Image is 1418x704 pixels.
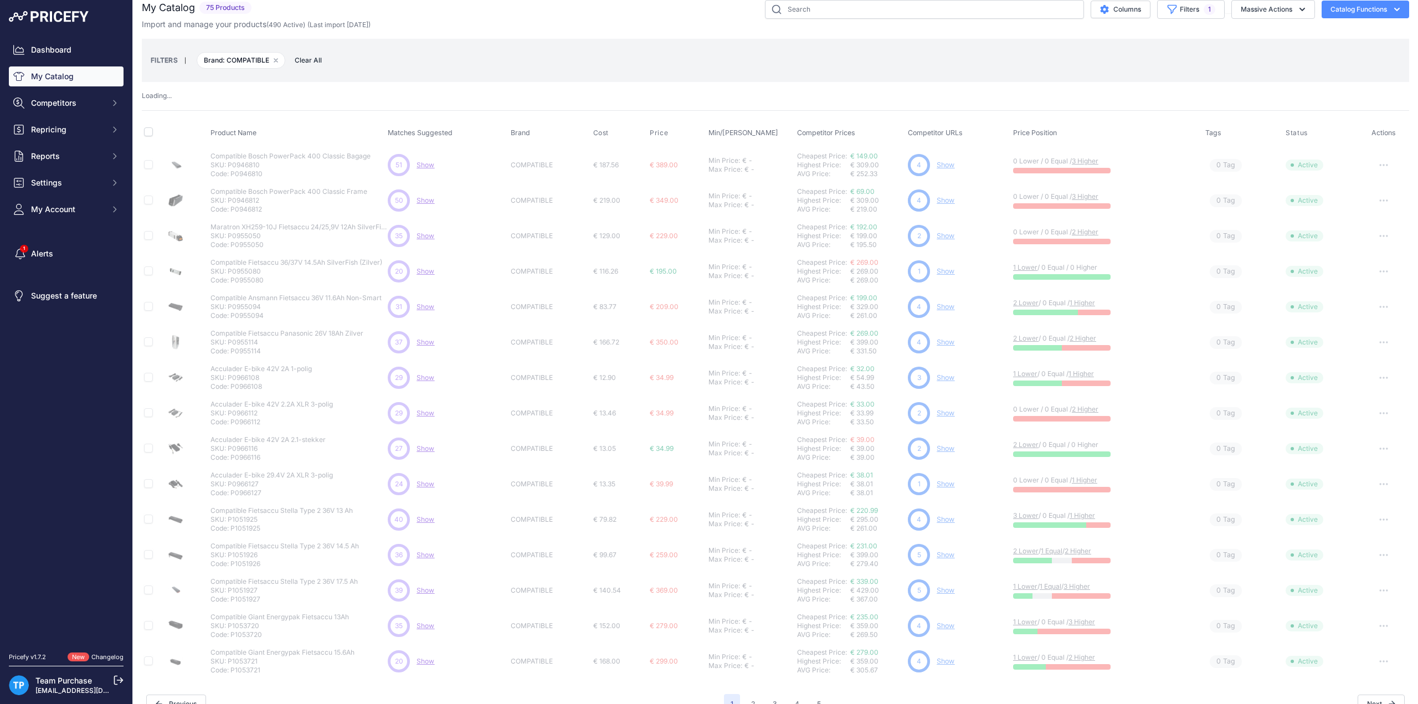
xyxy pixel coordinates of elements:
a: 2 Higher [1068,653,1095,661]
a: € 279.00 [850,648,878,656]
a: 2 Higher [1065,547,1091,555]
div: AVG Price: [797,276,850,285]
small: | [178,57,193,64]
div: Max Price: [708,342,742,351]
div: AVG Price: [797,205,850,214]
span: 2 [917,231,921,241]
button: Clear All [289,55,327,66]
p: SKU: P0955080 [210,267,382,276]
p: SKU: P0955094 [210,302,382,311]
span: 3 [917,373,921,383]
a: € 269.00 [850,329,878,337]
p: COMPATIBLE [511,161,589,169]
div: - [747,369,752,378]
span: 50 [395,196,403,205]
span: Tag [1210,301,1242,314]
div: Highest Price: [797,196,850,205]
a: Show [937,161,954,169]
a: 2 Lower [1013,334,1039,342]
a: Show [417,161,434,169]
a: Cheapest Price: [797,329,847,337]
span: Competitor Prices [797,129,855,137]
a: 2 Higher [1072,228,1098,236]
div: - [747,192,752,201]
a: Show [937,232,954,240]
a: € 220.99 [850,506,878,515]
span: Show [417,409,434,417]
span: € 219.00 [593,196,620,204]
span: Active [1286,372,1323,383]
a: € 38.01 [850,471,873,479]
a: Cheapest Price: [797,471,847,479]
span: Matches Suggested [388,129,453,137]
div: AVG Price: [797,169,850,178]
span: Tag [1210,194,1242,207]
span: 4 [917,302,921,312]
div: - [747,156,752,165]
p: Compatible Bosch PowerPack 400 Classic Bagage [210,152,371,161]
div: Min Price: [708,333,740,342]
div: € [744,271,749,280]
span: Price [650,129,668,137]
span: € 309.00 [850,196,879,204]
span: Show [417,621,434,630]
a: 1 Lower [1013,369,1037,378]
p: COMPATIBLE [511,373,589,382]
a: Cheapest Price: [797,542,847,550]
a: Show [417,338,434,346]
div: € [744,165,749,174]
span: Active [1286,301,1323,312]
a: Cheapest Price: [797,648,847,656]
a: Cheapest Price: [797,506,847,515]
p: / 0 Equal / [1013,369,1194,378]
div: AVG Price: [797,240,850,249]
p: Compatible Ansmann Fietsaccu 36V 11.6Ah Non-Smart [210,294,382,302]
span: Competitor URLs [908,129,963,137]
span: Active [1286,160,1323,171]
div: Highest Price: [797,161,850,169]
p: SKU: P0955114 [210,338,363,347]
a: 1 Higher [1068,369,1094,378]
div: Max Price: [708,307,742,316]
a: Show [937,409,954,417]
a: Cheapest Price: [797,152,847,160]
p: / 0 Equal / [1013,299,1194,307]
a: Show [417,373,434,382]
span: Show [417,267,434,275]
span: 0 [1216,302,1221,312]
span: 20 [395,266,403,276]
a: 1 Lower [1013,618,1037,626]
span: 29 [395,373,403,383]
a: Show [417,302,434,311]
a: 1 Equal [1040,582,1061,590]
a: 2 Higher [1072,405,1098,413]
div: € 331.50 [850,347,903,356]
a: Show [937,515,954,523]
a: Show [417,586,434,594]
a: € 149.00 [850,152,878,160]
span: € 229.00 [650,232,678,240]
div: € 252.33 [850,169,903,178]
a: € 32.00 [850,364,875,373]
a: Show [417,444,434,453]
span: Show [417,232,434,240]
div: € [744,342,749,351]
span: Tag [1210,372,1242,384]
div: Max Price: [708,201,742,209]
a: Suggest a feature [9,286,124,306]
small: FILTERS [151,56,178,64]
div: - [749,236,754,245]
div: Highest Price: [797,373,850,382]
span: Show [417,657,434,665]
div: € [744,378,749,387]
a: 1 Equal [1041,547,1062,555]
p: Code: P0955114 [210,347,363,356]
p: Code: P0946812 [210,205,367,214]
span: € 83.77 [593,302,616,311]
span: € 129.00 [593,232,620,240]
a: Cheapest Price: [797,258,847,266]
p: SKU: P0966108 [210,373,312,382]
a: My Catalog [9,66,124,86]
